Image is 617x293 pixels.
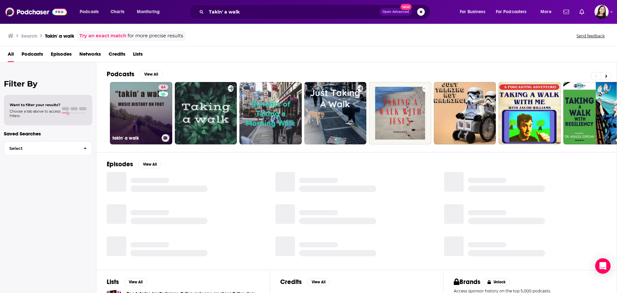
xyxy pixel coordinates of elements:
[21,33,37,39] h3: Search
[595,5,609,19] button: Show profile menu
[133,49,143,62] a: Lists
[280,278,302,286] h2: Credits
[4,79,92,88] h2: Filter By
[460,7,485,16] span: For Business
[107,278,147,286] a: ListsView All
[107,278,119,286] h2: Lists
[400,4,412,10] span: New
[107,160,133,168] h2: Episodes
[106,7,128,17] a: Charts
[4,131,92,137] p: Saved Searches
[10,109,60,118] span: Choose a tab above to access filters.
[280,278,330,286] a: CreditsView All
[8,49,14,62] a: All
[112,135,159,141] h3: takin' a walk
[124,278,147,286] button: View All
[138,160,161,168] button: View All
[4,146,78,151] span: Select
[158,85,168,90] a: 64
[22,49,43,62] a: Podcasts
[595,258,611,274] div: Open Intercom Messenger
[307,278,330,286] button: View All
[4,141,92,156] button: Select
[483,278,510,286] button: Unlock
[575,33,607,39] button: Send feedback
[161,84,165,91] span: 64
[79,32,126,40] a: Try an exact match
[45,33,74,39] h3: Takin' a walk
[111,7,124,16] span: Charts
[577,6,587,17] a: Show notifications dropdown
[109,49,125,62] a: Credits
[206,7,380,17] input: Search podcasts, credits, & more...
[595,5,609,19] span: Logged in as lucynalen
[455,7,493,17] button: open menu
[79,49,101,62] a: Networks
[132,7,168,17] button: open menu
[139,70,163,78] button: View All
[382,10,409,14] span: Open Advanced
[51,49,72,62] a: Episodes
[541,7,551,16] span: More
[595,5,609,19] img: User Profile
[110,82,172,144] a: 64takin' a walk
[80,7,99,16] span: Podcasts
[454,278,480,286] h2: Brands
[492,7,536,17] button: open menu
[380,8,412,16] button: Open AdvancedNew
[536,7,559,17] button: open menu
[75,7,107,17] button: open menu
[561,6,572,17] a: Show notifications dropdown
[137,7,160,16] span: Monitoring
[107,70,134,78] h2: Podcasts
[128,32,183,40] span: for more precise results
[496,7,527,16] span: For Podcasters
[5,6,67,18] img: Podchaser - Follow, Share and Rate Podcasts
[10,103,60,107] span: Want to filter your results?
[195,5,436,19] div: Search podcasts, credits, & more...
[107,70,163,78] a: PodcastsView All
[107,160,161,168] a: EpisodesView All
